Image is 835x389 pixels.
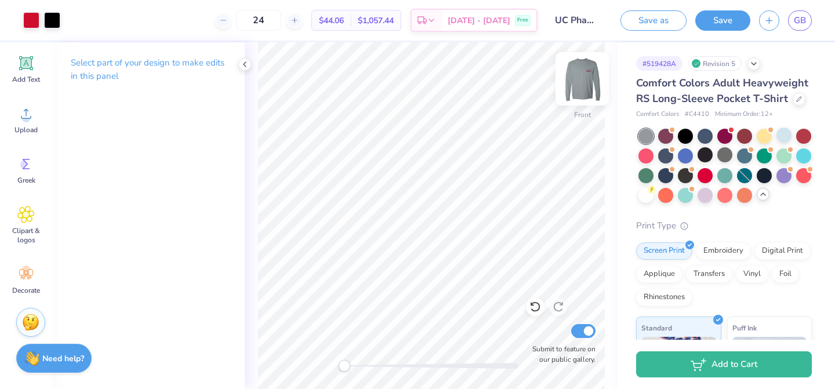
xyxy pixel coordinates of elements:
div: Vinyl [736,266,768,283]
div: Screen Print [636,242,692,260]
div: Embroidery [696,242,751,260]
img: Front [559,56,605,102]
div: Accessibility label [339,360,350,372]
p: Select part of your design to make edits in this panel [71,56,226,83]
button: Add to Cart [636,351,812,377]
a: GB [788,10,812,31]
div: Print Type [636,219,812,232]
div: Transfers [686,266,732,283]
span: $1,057.44 [358,14,394,27]
span: Greek [17,176,35,185]
input: Untitled Design [546,9,603,32]
span: Add Text [12,75,40,84]
div: Digital Print [754,242,811,260]
span: Decorate [12,286,40,295]
span: Comfort Colors Adult Heavyweight RS Long-Sleeve Pocket T-Shirt [636,76,808,106]
div: Rhinestones [636,289,692,306]
span: # C4410 [685,110,709,119]
strong: Need help? [42,353,84,364]
label: Submit to feature on our public gallery. [526,344,596,365]
span: Free [517,16,528,24]
span: Upload [14,125,38,134]
div: Applique [636,266,682,283]
span: Puff Ink [732,322,757,334]
span: Comfort Colors [636,110,679,119]
span: [DATE] - [DATE] [448,14,510,27]
div: Front [574,110,591,120]
div: # 519428A [636,56,682,71]
button: Save as [620,10,687,31]
span: GB [794,14,806,27]
div: Foil [772,266,799,283]
div: Revision 5 [688,56,742,71]
span: Standard [641,322,672,334]
span: Minimum Order: 12 + [715,110,773,119]
button: Save [695,10,750,31]
input: – – [236,10,281,31]
span: $44.06 [319,14,344,27]
span: Clipart & logos [7,226,45,245]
